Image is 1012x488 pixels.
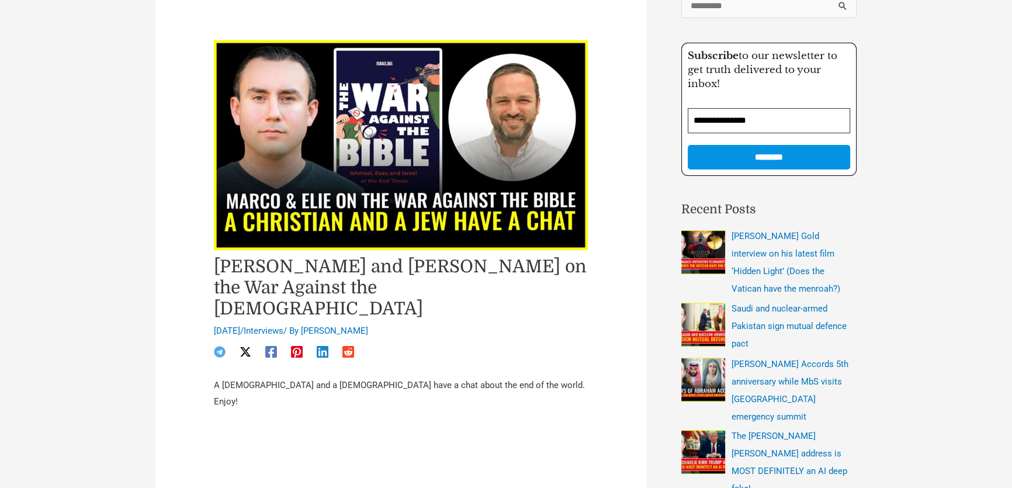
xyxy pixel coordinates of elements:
a: Facebook [265,346,277,358]
a: Interviews [244,326,283,336]
a: Twitter / X [240,346,251,358]
div: / / By [214,325,588,338]
p: A [DEMOGRAPHIC_DATA] and a [DEMOGRAPHIC_DATA] have a chat about the end of the world. Enjoy! [214,378,588,410]
a: [PERSON_NAME] Accords 5th anniversary while MbS visits [GEOGRAPHIC_DATA] emergency summit [732,359,848,422]
a: Pinterest [291,346,303,358]
a: [PERSON_NAME] [301,326,368,336]
a: Linkedin [317,346,328,358]
input: Email Address * [688,108,850,133]
a: Reddit [342,346,354,358]
a: Telegram [214,346,226,358]
a: [PERSON_NAME] Gold interview on his latest film ‘Hidden Light’ (Does the Vatican have the menroah?) [732,231,840,294]
h2: Recent Posts [681,200,857,219]
strong: Subscribe [688,50,739,62]
a: Saudi and nuclear-armed Pakistan sign mutual defence pact [732,303,847,349]
span: to our newsletter to get truth delivered to your inbox! [688,50,837,90]
span: [DATE] [214,326,240,336]
h1: [PERSON_NAME] and [PERSON_NAME] on the War Against the [DEMOGRAPHIC_DATA] [214,256,588,319]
